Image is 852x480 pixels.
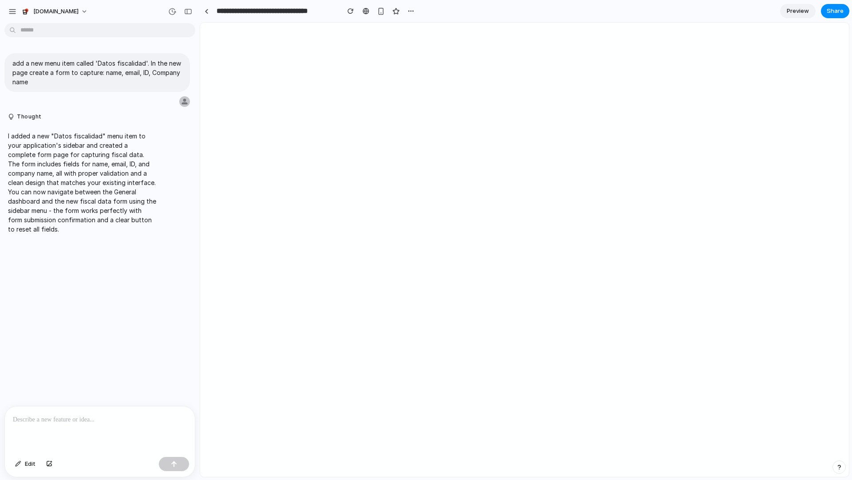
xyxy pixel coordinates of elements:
[25,460,35,468] span: Edit
[17,4,92,19] button: [DOMAIN_NAME]
[12,59,182,87] p: add a new menu item called 'Datos fiscalidad'. In the new page create a form to capture: name, em...
[827,7,844,16] span: Share
[8,131,156,234] p: I added a new "Datos fiscalidad" menu item to your application's sidebar and created a complete f...
[33,7,79,16] span: [DOMAIN_NAME]
[787,7,809,16] span: Preview
[821,4,849,18] button: Share
[11,457,40,471] button: Edit
[780,4,816,18] a: Preview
